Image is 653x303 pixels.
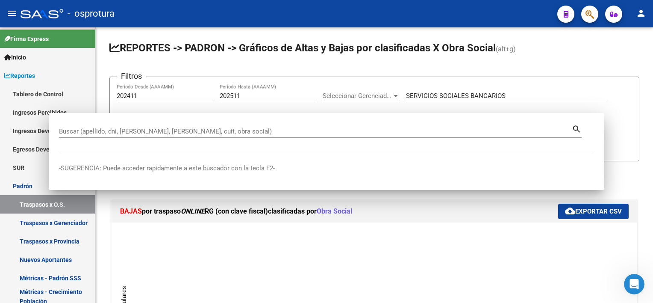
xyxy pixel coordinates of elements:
span: - osprotura [68,4,115,23]
span: Inicio [4,53,26,62]
mat-icon: search [572,123,582,134]
mat-icon: menu [7,8,17,18]
iframe: Intercom live chat [624,274,644,294]
h3: Filtros [117,70,146,82]
p: -SUGERENCIA: Puede acceder rapidamente a este buscador con la tecla F2- [59,163,594,173]
span: Firma Express [4,34,49,44]
mat-icon: cloud_download [565,206,575,216]
span: Exportar CSV [565,208,622,215]
mat-icon: person [636,8,646,18]
span: Reportes [4,71,35,80]
i: ONLINE [181,207,205,215]
span: Seleccionar Gerenciador [323,92,392,100]
h1: por traspaso RG (con clave fiscal) clasificadas por [120,205,558,218]
span: REPORTES -> PADRON -> Gráficos de Altas y Bajas por clasificadas X Obra Social [109,42,496,54]
span: BAJAS [120,207,142,215]
span: Obra Social [317,207,352,215]
span: (alt+g) [496,45,516,53]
